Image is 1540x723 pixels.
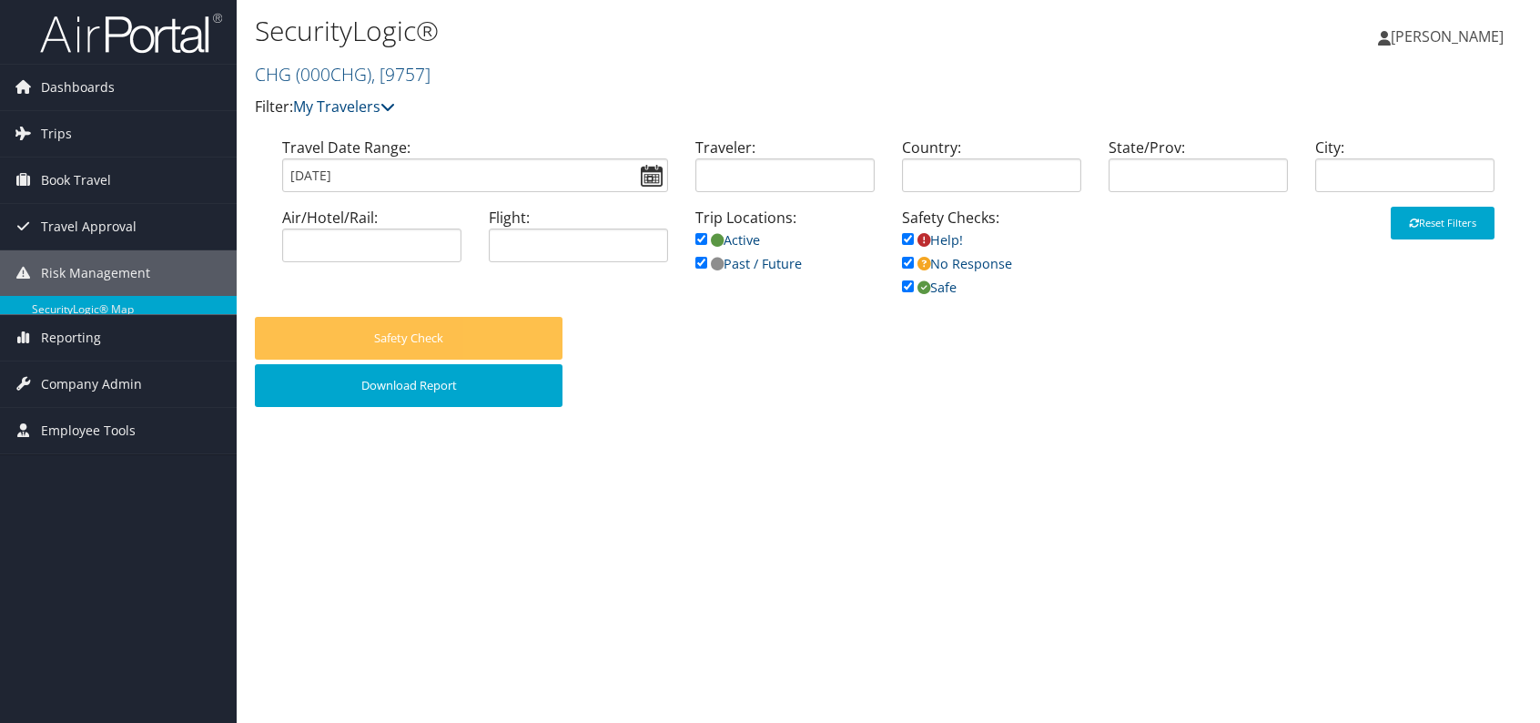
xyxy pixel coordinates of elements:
a: [PERSON_NAME] [1378,9,1522,64]
span: Travel Approval [41,204,137,249]
span: Reporting [41,315,101,361]
span: Company Admin [41,361,142,407]
span: [PERSON_NAME] [1391,26,1504,46]
button: Download Report [255,364,562,407]
a: Active [695,231,760,249]
div: Safety Checks: [888,207,1095,317]
div: Travel Date Range: [268,137,682,207]
h1: SecurityLogic® [255,12,1099,50]
div: Traveler: [682,137,888,207]
div: Country: [888,137,1095,207]
div: City: [1302,137,1508,207]
button: Safety Check [255,317,562,360]
a: My Travelers [293,97,395,117]
div: Air/Hotel/Rail: [268,207,475,277]
a: No Response [902,255,1012,272]
span: Dashboards [41,65,115,110]
span: Trips [41,111,72,157]
p: Filter: [255,96,1099,119]
span: Risk Management [41,250,150,296]
div: State/Prov: [1095,137,1302,207]
span: ( 000CHG ) [296,62,371,87]
a: Past / Future [695,255,802,272]
div: Flight: [475,207,682,277]
a: Help! [902,231,963,249]
a: CHG [255,62,431,87]
span: Book Travel [41,158,111,203]
img: airportal-logo.png [40,12,222,55]
div: Trip Locations: [682,207,888,293]
span: , [ 9757 ] [371,62,431,87]
a: Safe [902,279,957,296]
span: Employee Tools [41,408,136,453]
button: Reset Filters [1391,207,1494,239]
